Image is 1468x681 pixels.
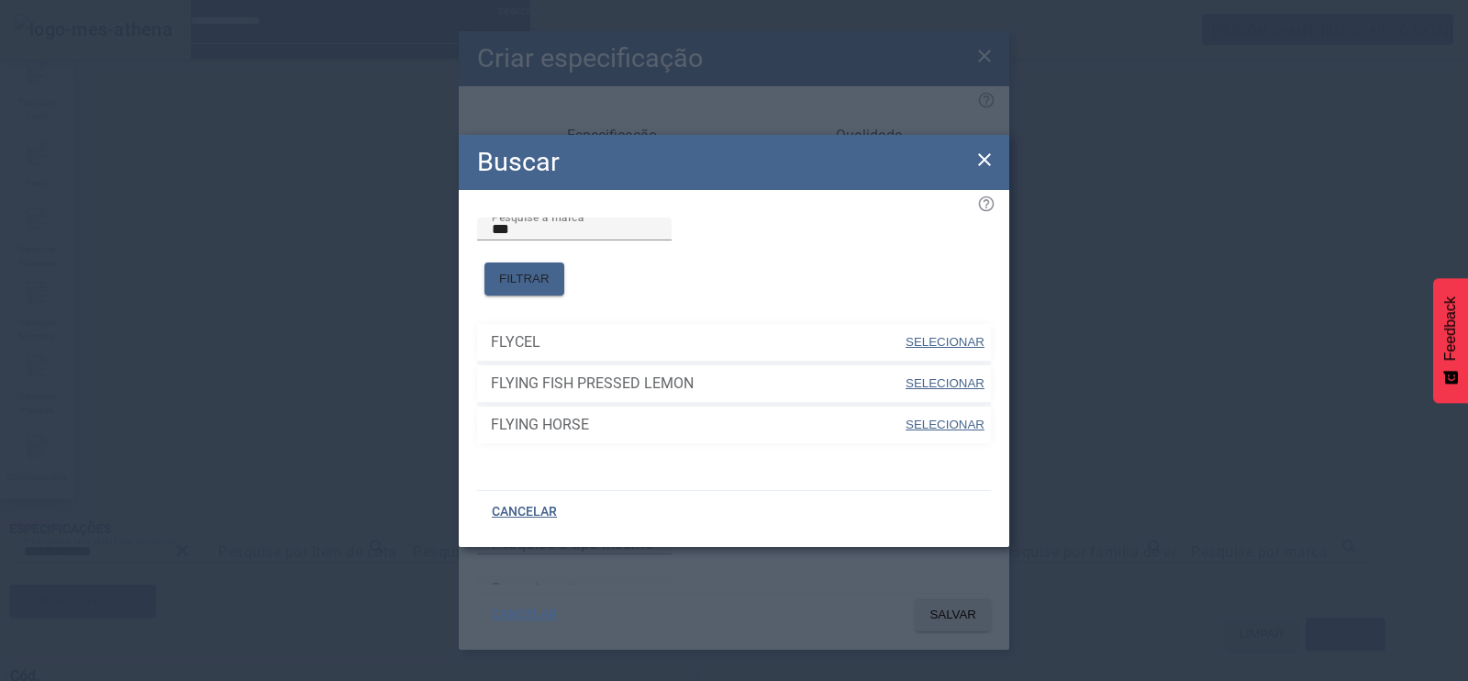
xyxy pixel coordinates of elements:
[484,262,564,296] button: FILTRAR
[499,270,550,288] span: FILTRAR
[492,503,557,521] span: CANCELAR
[491,414,904,436] span: FLYING HORSE
[906,418,984,431] span: SELECIONAR
[906,376,984,390] span: SELECIONAR
[491,331,904,353] span: FLYCEL
[904,408,986,441] button: SELECIONAR
[915,598,991,631] button: SALVAR
[904,326,986,359] button: SELECIONAR
[477,142,560,182] h2: Buscar
[906,335,984,349] span: SELECIONAR
[477,496,572,529] button: CANCELAR
[492,606,557,624] span: CANCELAR
[492,210,584,223] mat-label: Pesquise a marca
[491,373,904,395] span: FLYING FISH PRESSED LEMON
[904,367,986,400] button: SELECIONAR
[1433,278,1468,403] button: Feedback - Mostrar pesquisa
[477,598,572,631] button: CANCELAR
[929,606,976,624] span: SALVAR
[1442,296,1459,361] span: Feedback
